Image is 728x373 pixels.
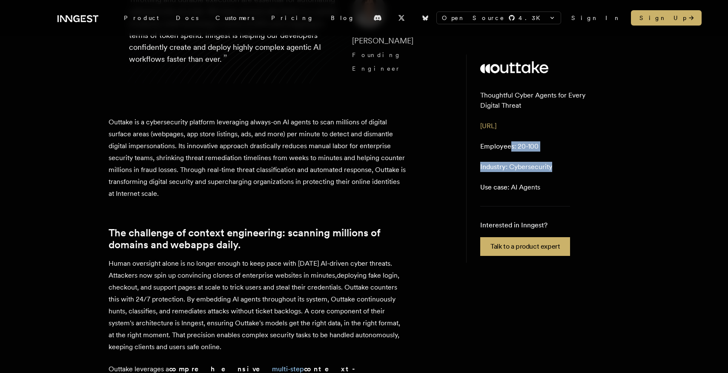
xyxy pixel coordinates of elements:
[519,14,545,22] span: 4.3 K
[442,14,505,22] span: Open Source
[480,90,606,111] p: Thoughtful Cyber Agents for Every Digital Threat
[631,10,702,26] a: Sign Up
[480,141,539,152] p: 20-100
[272,365,304,373] a: multi-step
[480,163,507,171] span: Industry:
[416,11,435,25] a: Bluesky
[352,36,413,45] span: [PERSON_NAME]
[109,227,407,251] a: The challenge of context engineering: scanning millions of domains and webapps daily.
[480,237,570,256] a: Talk to a product expert
[263,10,322,26] a: Pricing
[480,220,570,230] p: Interested in Inngest?
[322,10,363,26] a: Blog
[480,142,516,150] span: Employees:
[480,162,552,172] p: Cybersecurity
[115,10,167,26] div: Product
[392,11,411,25] a: X
[480,122,496,130] a: [URL]
[368,11,387,25] a: Discord
[109,258,407,353] p: Human oversight alone is no longer enough to keep pace with [DATE] AI-driven cyber threats. Attac...
[480,61,548,73] img: Outtake's logo
[571,14,621,22] a: Sign In
[207,10,263,26] a: Customers
[352,52,401,72] span: Founding Engineer
[480,183,509,191] span: Use case:
[109,116,407,200] p: Outtake is a cybersecurity platform leveraging always-on AI agents to scan millions of digital su...
[480,182,540,192] p: AI Agents
[223,52,227,64] span: ”
[167,10,207,26] a: Docs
